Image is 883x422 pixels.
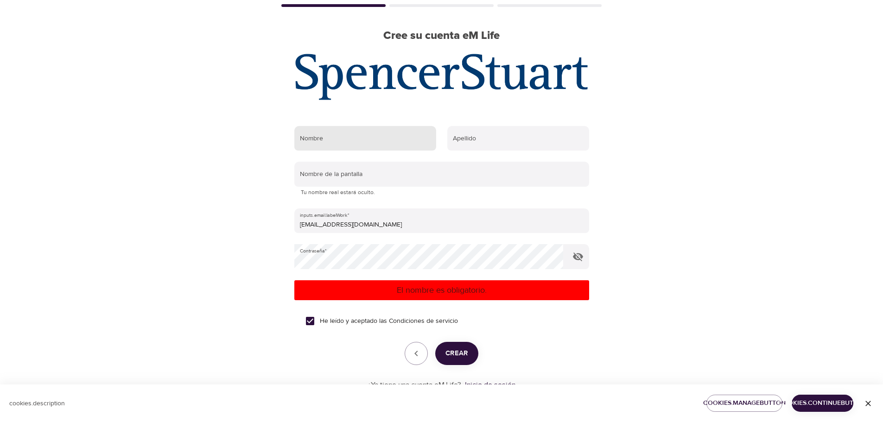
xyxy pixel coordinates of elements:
span: cookies.continueButton [799,397,846,409]
a: Inicio de sesión [465,380,515,390]
button: Crear [435,342,478,365]
button: cookies.continueButton [792,395,853,412]
span: Crear [445,347,468,359]
a: Condiciones de servicio [389,316,458,326]
button: cookies.manageButton [706,395,783,412]
p: El nombre es obligatorio. [298,284,585,296]
h2: Cree su cuenta eM Life [280,29,604,43]
p: ¿Ya tiene una cuenta eM Life? [368,380,461,391]
img: org_logo_448.jpg [295,54,588,100]
p: Tu nombre real estará oculto. [301,188,583,197]
span: He leído y aceptado las [320,316,458,326]
span: cookies.manageButton [714,397,775,409]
